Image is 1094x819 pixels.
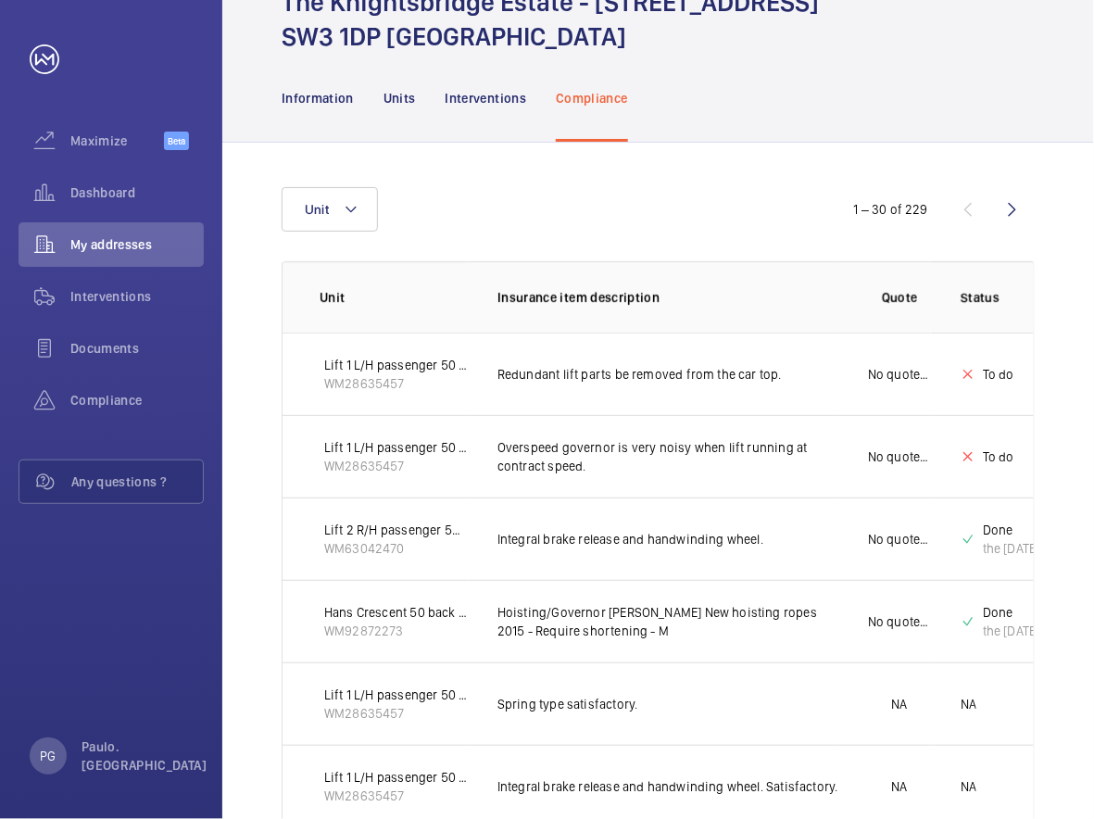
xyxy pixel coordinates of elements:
[891,777,907,796] p: NA
[324,686,468,704] p: Lift 1 L/H passenger 50 [PERSON_NAME].
[983,539,1040,558] div: the [DATE]
[891,695,907,713] p: NA
[384,89,416,107] p: Units
[324,539,468,558] p: WM63042470
[882,288,918,307] p: Quote
[497,438,838,475] p: Overspeed governor is very noisy when lift running at contract speed.
[868,365,931,384] p: No quote needed
[70,287,204,306] span: Interventions
[446,89,527,107] p: Interventions
[324,457,468,475] p: WM28635457
[868,612,931,631] p: No quote needed
[324,787,468,805] p: WM28635457
[324,374,468,393] p: WM28635457
[70,183,204,202] span: Dashboard
[71,472,203,491] span: Any questions ?
[324,704,468,723] p: WM28635457
[70,391,204,409] span: Compliance
[961,695,976,713] p: NA
[324,356,468,374] p: Lift 1 L/H passenger 50 [PERSON_NAME].
[70,132,164,150] span: Maximize
[983,521,1040,539] p: Done
[70,339,204,358] span: Documents
[164,132,189,150] span: Beta
[497,288,838,307] p: Insurance item description
[983,447,1014,466] p: To do
[983,603,1040,622] p: Done
[854,200,928,219] div: 1 – 30 of 229
[305,202,329,217] span: Unit
[961,777,976,796] p: NA
[82,737,207,775] p: Paulo. [GEOGRAPHIC_DATA]
[324,768,468,787] p: Lift 1 L/H passenger 50 [PERSON_NAME].
[320,288,468,307] p: Unit
[497,530,838,548] p: Integral brake release and handwinding wheel.
[983,622,1040,640] div: the [DATE]
[556,89,628,107] p: Compliance
[324,603,468,622] p: Hans Crescent 50 back goods lift
[868,530,931,548] p: No quote needed
[324,521,468,539] p: Lift 2 R/H passenger 50 [PERSON_NAME].
[497,777,838,796] p: Integral brake release and handwinding wheel. Satisfactory.
[40,747,56,765] p: PG
[868,447,931,466] p: No quote needed
[324,622,468,640] p: WM92872273
[324,438,468,457] p: Lift 1 L/H passenger 50 [PERSON_NAME].
[983,365,1014,384] p: To do
[282,187,378,232] button: Unit
[282,89,354,107] p: Information
[497,695,838,713] p: Spring type satisfactory.
[70,235,204,254] span: My addresses
[497,365,838,384] p: Redundant lift parts be removed from the car top.
[497,603,838,640] p: Hoisting/Governor [PERSON_NAME] New hoisting ropes 2015 - Require shortening - M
